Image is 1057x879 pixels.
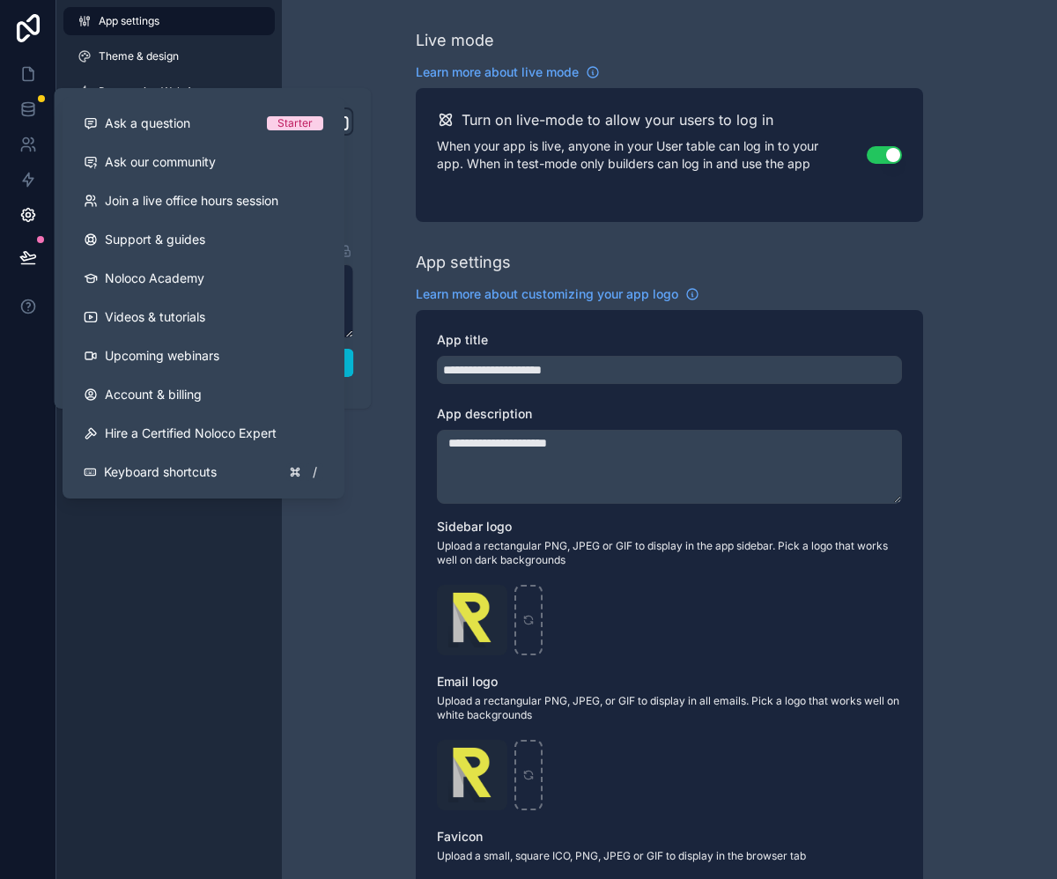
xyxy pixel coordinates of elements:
a: Support & guides [70,220,337,259]
a: Progressive Web App [63,78,275,106]
a: Upcoming webinars [70,336,337,375]
span: Upload a small, square ICO, PNG, JPEG or GIF to display in the browser tab [437,849,902,863]
span: / [307,465,322,479]
span: App description [437,406,532,421]
span: Videos & tutorials [105,308,205,326]
p: When your app is live, anyone in your User table can log in to your app. When in test-mode only b... [437,137,867,173]
span: Noloco Academy [105,270,204,287]
span: Email logo [437,674,498,689]
span: Learn more about live mode [416,63,579,81]
a: Account & billing [70,375,337,414]
span: Progressive Web App [99,85,205,99]
a: Join a live office hours session [70,181,337,220]
span: Favicon [437,829,483,844]
a: App settings [63,7,275,35]
span: Support & guides [105,231,205,248]
span: App settings [99,14,159,28]
button: Ask a questionStarter [70,104,337,143]
span: Hire a Certified Noloco Expert [105,425,277,442]
span: Theme & design [99,49,179,63]
span: Join a live office hours session [105,192,278,210]
span: App title [437,332,488,347]
div: App settings [416,250,511,275]
button: Hire a Certified Noloco Expert [70,414,337,453]
span: Keyboard shortcuts [104,463,217,481]
div: Live mode [416,28,494,53]
a: Videos & tutorials [70,298,337,336]
a: Noloco Academy [70,259,337,298]
span: Upload a rectangular PNG, JPEG, or GIF to display in all emails. Pick a logo that works well on w... [437,694,902,722]
span: Sidebar logo [437,519,512,534]
span: Account & billing [105,386,202,403]
span: Upload a rectangular PNG, JPEG or GIF to display in the app sidebar. Pick a logo that works well ... [437,539,902,567]
a: Ask our community [70,143,337,181]
a: Learn more about customizing your app logo [416,285,699,303]
span: Ask a question [105,114,190,132]
span: Learn more about customizing your app logo [416,285,678,303]
div: Starter [277,116,313,130]
a: Learn more about live mode [416,63,600,81]
span: Ask our community [105,153,216,171]
span: Upcoming webinars [105,347,219,365]
button: Keyboard shortcuts/ [70,453,337,491]
h2: Turn on live-mode to allow your users to log in [462,109,773,130]
a: Theme & design [63,42,275,70]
